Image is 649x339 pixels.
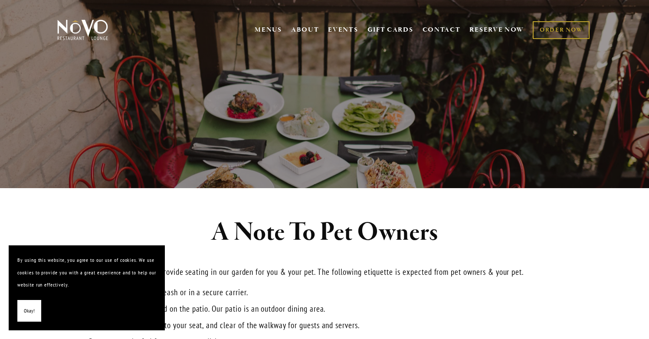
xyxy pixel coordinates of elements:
[423,22,461,38] a: CONTACT
[17,300,41,322] button: Okay!
[72,266,577,278] p: We are happy to be able to provide seating in our garden for you & your pet. The following etique...
[328,26,358,34] a: EVENTS
[17,254,156,291] p: By using this website, you agree to our use of cookies. We use cookies to provide you with a grea...
[533,21,590,39] a: ORDER NOW
[56,19,110,41] img: Novo Restaurant &amp; Lounge
[89,319,577,332] p: Pets must remain close to your seat, and clear of the walkway for guests and servers.
[255,26,282,34] a: MENUS
[469,22,524,38] a: RESERVE NOW
[9,245,165,330] section: Cookie banner
[89,286,577,299] p: Your pet must be on a leash or in a secure carrier.
[24,305,35,317] span: Okay!
[291,26,319,34] a: ABOUT
[367,22,413,38] a: GIFT CARDS
[72,218,577,247] h1: A Note To Pet Owners
[89,303,577,315] p: Pets may not be relieved on the patio. Our patio is an outdoor dining area.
